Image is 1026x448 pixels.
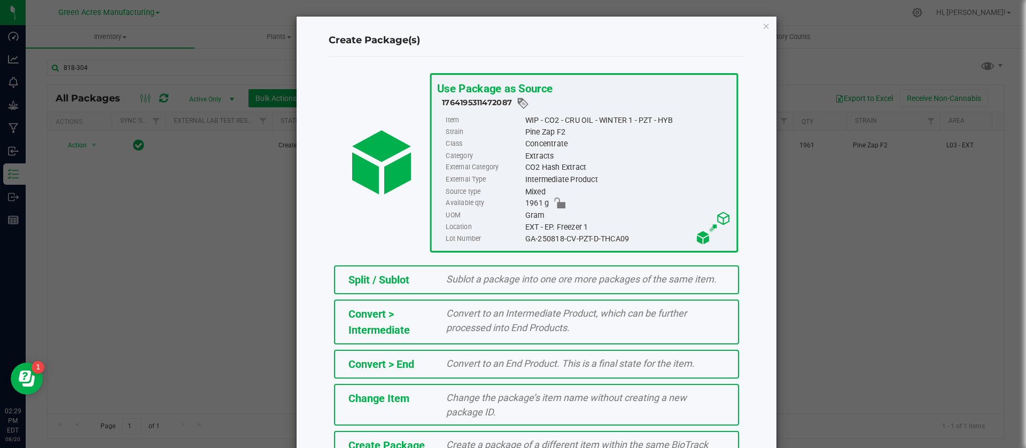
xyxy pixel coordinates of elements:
[446,233,523,245] label: Lot Number
[348,273,409,286] span: Split / Sublot
[446,308,687,333] span: Convert to an Intermediate Product, which can be further processed into End Products.
[525,114,730,126] div: WIP - CO2 - CRU OIL - WINTER 1 - PZT - HYB
[32,361,44,374] iframe: Resource center unread badge
[446,114,523,126] label: Item
[525,174,730,185] div: Intermediate Product
[348,392,409,405] span: Change Item
[437,82,552,95] span: Use Package as Source
[446,126,523,138] label: Strain
[525,233,730,245] div: GA-250818-CV-PZT-D-THCA09
[446,198,523,209] label: Available qty
[525,186,730,198] div: Mixed
[446,186,523,198] label: Source type
[442,97,731,110] div: 1764195311472087
[348,358,414,371] span: Convert > End
[446,358,695,369] span: Convert to an End Product. This is a final state for the item.
[329,34,744,48] h4: Create Package(s)
[525,198,548,209] span: 1961 g
[446,174,523,185] label: External Type
[525,209,730,221] div: Gram
[348,308,410,336] span: Convert > Intermediate
[446,209,523,221] label: UOM
[525,221,730,233] div: EXT - EP. Freezer 1
[446,392,687,418] span: Change the package’s item name without creating a new package ID.
[525,126,730,138] div: Pine Zap F2
[446,273,717,285] span: Sublot a package into one ore more packages of the same item.
[525,138,730,150] div: Concentrate
[446,138,523,150] label: Class
[446,221,523,233] label: Location
[525,150,730,162] div: Extracts
[446,162,523,174] label: External Category
[446,150,523,162] label: Category
[525,162,730,174] div: CO2 Hash Extract
[11,363,43,395] iframe: Resource center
